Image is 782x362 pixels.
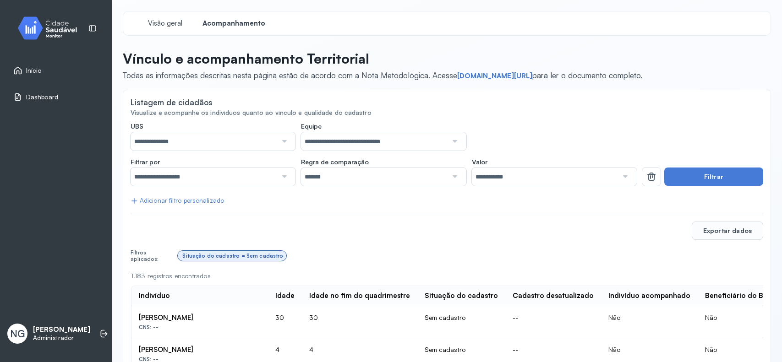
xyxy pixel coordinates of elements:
td: -- [505,306,601,338]
span: UBS [131,122,143,130]
td: 30 [302,306,417,338]
div: 1.183 registros encontrados [131,272,763,280]
div: Idade [275,292,295,300]
div: Listagem de cidadãos [131,97,213,107]
td: Sem cadastro [417,306,505,338]
div: Cadastro desatualizado [513,292,594,300]
span: Valor [472,158,487,166]
div: Indivíduo [139,292,170,300]
a: Dashboard [13,92,98,102]
div: [PERSON_NAME] [139,346,261,354]
span: Filtrar por [131,158,160,166]
span: Dashboard [26,93,58,101]
div: Visualize e acompanhe os indivíduos quanto ao vínculo e qualidade do cadastro [131,109,763,117]
a: Início [13,66,98,75]
img: monitor.svg [10,15,92,42]
span: Início [26,67,42,75]
div: [PERSON_NAME] [139,313,261,322]
span: Acompanhamento [202,19,265,28]
div: Situação do cadastro [425,292,498,300]
div: Idade no fim do quadrimestre [309,292,410,300]
span: Equipe [301,122,322,130]
span: Todas as informações descritas nesta página estão de acordo com a Nota Metodológica. Acesse para ... [123,70,642,80]
td: Não [601,306,698,338]
div: Filtros aplicados: [131,249,174,263]
p: Administrador [33,334,90,342]
button: Exportar dados [692,222,763,240]
div: CNS: -- [139,324,261,330]
div: Situação do cadastro = Sem cadastro [182,253,283,259]
span: NG [10,328,25,340]
p: [PERSON_NAME] [33,325,90,334]
td: 30 [268,306,302,338]
a: [DOMAIN_NAME][URL] [457,71,532,81]
button: Filtrar [664,167,763,186]
div: Adicionar filtro personalizado [131,197,224,205]
div: Indivíduo acompanhado [608,292,690,300]
span: Visão geral [148,19,182,28]
span: Regra de comparação [301,158,369,166]
p: Vínculo e acompanhamento Territorial [123,50,642,67]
